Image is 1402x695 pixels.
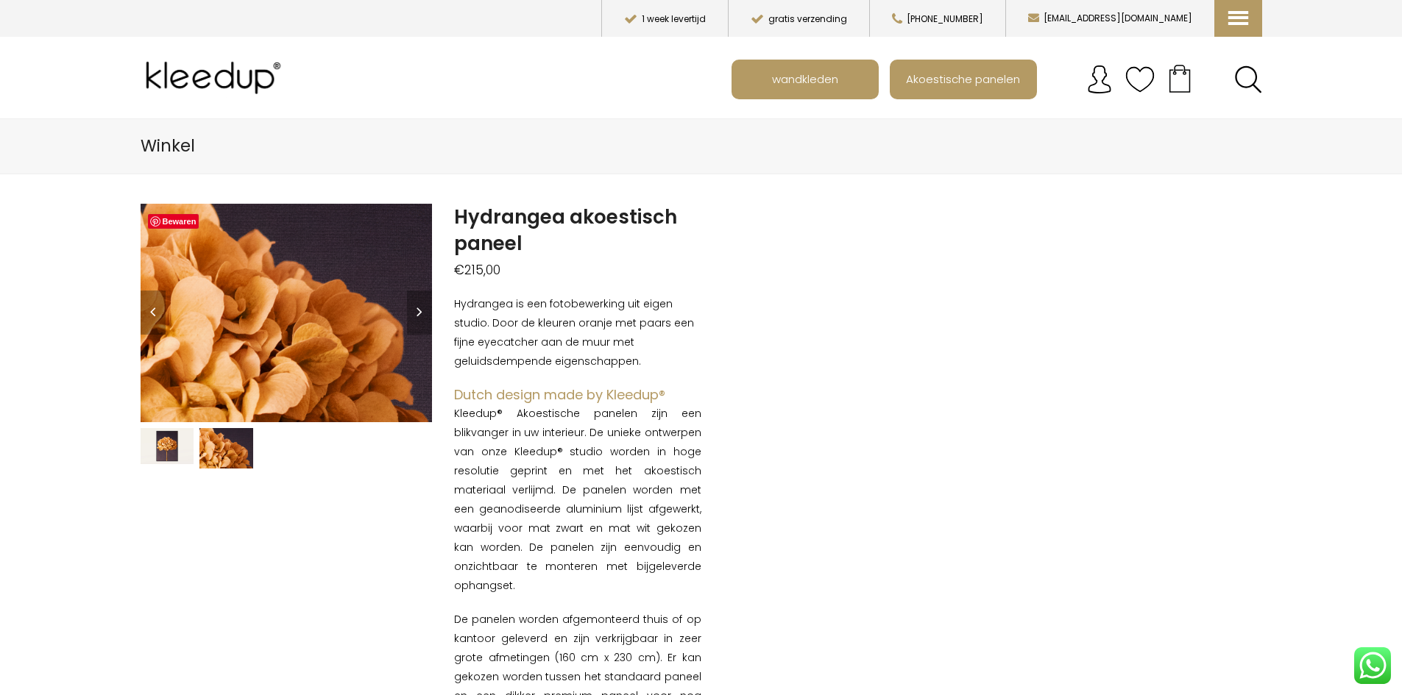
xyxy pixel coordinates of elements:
[141,134,195,157] span: Winkel
[1125,65,1155,94] img: verlanglijstje.svg
[148,214,199,229] a: Bewaren
[454,404,701,595] p: Kleedup® Akoestische panelen zijn een blikvanger in uw interieur. De unieke ontwerpen van onze Kl...
[454,261,464,279] span: €
[898,65,1028,93] span: Akoestische panelen
[764,65,846,93] span: wandkleden
[454,261,500,279] bdi: 215,00
[141,428,194,464] img: Hydrangea akoestisch paneel
[1155,60,1205,96] a: Your cart
[891,61,1035,98] a: Akoestische panelen
[1234,65,1262,93] a: Search
[454,385,701,404] h4: Dutch design made by Kleedup®
[141,49,292,107] img: Kleedup
[454,204,701,257] h1: Hydrangea akoestisch paneel
[454,294,701,371] p: Hydrangea is een fotobewerking uit eigen studio. Door de kleuren oranje met paars een fijne eyeca...
[732,60,1273,99] nav: Main menu
[733,61,877,98] a: wandkleden
[141,291,166,335] a: Previous
[407,291,432,335] a: Next
[1085,65,1114,94] img: account.svg
[199,428,253,468] img: Hydrangea akoestisch paneel - Afbeelding 2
